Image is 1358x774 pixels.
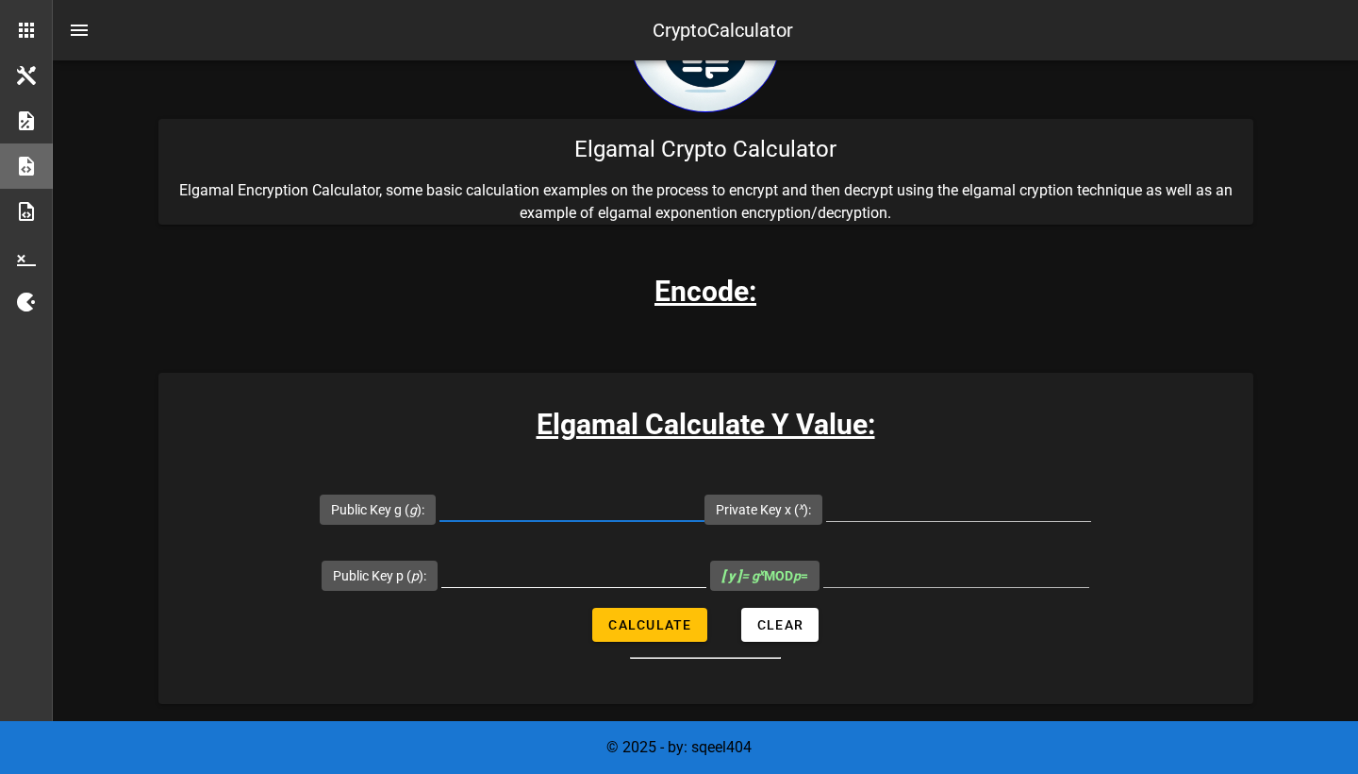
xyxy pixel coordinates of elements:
h3: Encode: [654,270,756,312]
sup: x [799,500,803,513]
span: MOD = [721,568,808,583]
button: nav-menu-toggle [57,8,102,53]
i: g [409,502,417,517]
sup: x [759,566,764,579]
span: © 2025 - by: sqeel404 [606,738,752,756]
span: Calculate [607,617,692,632]
i: p [411,568,419,583]
span: Clear [756,617,804,632]
p: Elgamal Encryption Calculator, some basic calculation examples on the process to encrypt and then... [158,179,1253,225]
div: CryptoCalculator [653,16,793,44]
h3: Elgamal Calculate Y Value: [158,403,1253,446]
label: Private Key x ( ): [716,500,811,519]
button: Clear [741,608,820,642]
button: Calculate [592,608,707,642]
b: [ y ] [721,568,741,583]
i: p [793,568,801,583]
i: = g [721,568,764,583]
label: Public Key g ( ): [331,500,424,519]
a: home [630,98,781,116]
label: Public Key p ( ): [333,566,426,585]
div: Elgamal Crypto Calculator [158,119,1253,179]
